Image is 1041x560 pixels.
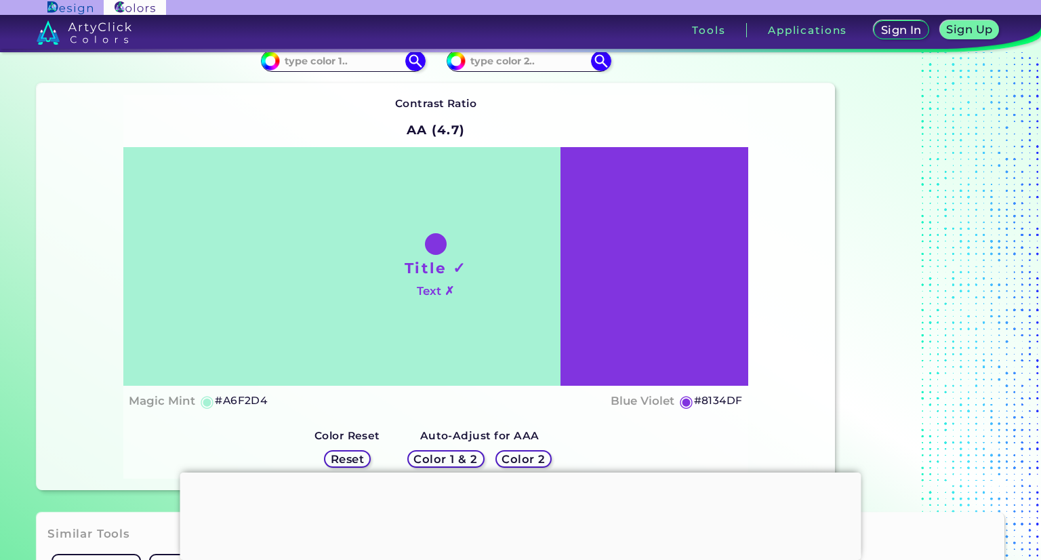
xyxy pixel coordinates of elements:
h4: Text ✗ [417,281,454,301]
strong: Contrast Ratio [395,97,477,110]
h5: ◉ [679,393,694,409]
img: ArtyClick Design logo [47,1,93,14]
h5: #A6F2D4 [215,392,267,409]
img: icon search [405,51,426,71]
h5: Color 2 [504,454,544,464]
strong: Auto-Adjust for AAA [420,429,539,442]
h5: ◉ [200,393,215,409]
h5: Sign In [882,25,920,35]
h5: Color 1 & 2 [417,454,475,464]
iframe: Advertisement [840,6,1010,496]
img: logo_artyclick_colors_white.svg [37,20,132,45]
h4: Blue Violet [611,391,674,411]
h5: #8134DF [694,392,743,409]
input: type color 2.. [466,52,592,70]
h3: Similar Tools [47,526,130,542]
strong: Color Reset [314,429,380,442]
h1: Title ✓ [405,258,467,278]
h2: AA (4.7) [401,115,472,145]
h3: Tools [692,25,725,35]
input: type color 1.. [280,52,406,70]
h5: Reset [332,454,363,464]
a: Sign In [876,22,926,39]
iframe: Advertisement [180,473,861,557]
img: icon search [591,51,611,71]
h5: Sign Up [948,24,991,35]
a: Sign Up [942,22,996,39]
h4: Magic Mint [129,391,195,411]
h3: Applications [768,25,847,35]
